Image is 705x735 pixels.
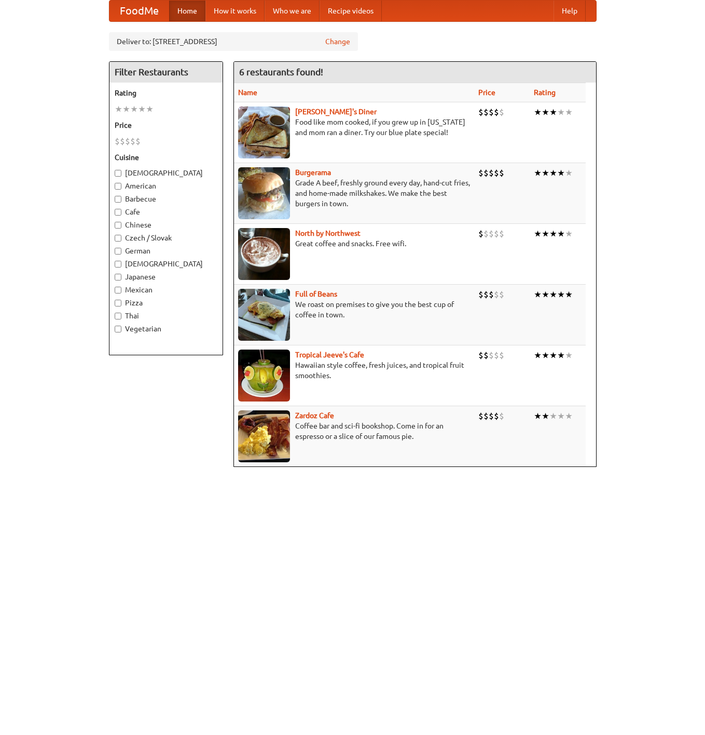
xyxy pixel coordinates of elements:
[138,103,146,115] li: ★
[146,103,154,115] li: ★
[478,410,483,422] li: $
[478,289,483,300] li: $
[549,289,557,300] li: ★
[120,136,125,147] li: $
[115,181,217,191] label: American
[557,228,565,239] li: ★
[115,120,217,130] h5: Price
[115,170,121,177] input: [DEMOGRAPHIC_DATA]
[542,289,549,300] li: ★
[238,178,470,209] p: Grade A beef, freshly ground every day, hand-cut fries, and home-made milkshakes. We make the bes...
[549,410,557,422] li: ★
[534,88,556,97] a: Rating
[238,167,290,219] img: burgerama.jpg
[115,183,121,190] input: American
[115,196,121,203] input: Barbecue
[238,238,470,249] p: Great coffee and snacks. Free wifi.
[542,410,549,422] li: ★
[494,289,499,300] li: $
[265,1,320,21] a: Who we are
[238,421,470,442] p: Coffee bar and sci-fi bookshop. Come in for an espresso or a slice of our famous pie.
[115,152,217,163] h5: Cuisine
[238,360,470,381] p: Hawaiian style coffee, fresh juices, and tropical fruit smoothies.
[115,168,217,178] label: [DEMOGRAPHIC_DATA]
[549,106,557,118] li: ★
[115,207,217,217] label: Cafe
[489,228,494,239] li: $
[295,290,337,298] b: Full of Beans
[478,106,483,118] li: $
[238,88,257,97] a: Name
[557,410,565,422] li: ★
[115,222,121,229] input: Chinese
[494,350,499,361] li: $
[494,106,499,118] li: $
[489,350,494,361] li: $
[542,106,549,118] li: ★
[115,88,217,98] h5: Rating
[115,209,121,216] input: Cafe
[542,350,549,361] li: ★
[115,272,217,282] label: Japanese
[489,167,494,179] li: $
[238,350,290,402] img: jeeves.jpg
[295,229,361,237] a: North by Northwest
[115,235,121,242] input: Czech / Slovak
[115,259,217,269] label: [DEMOGRAPHIC_DATA]
[565,106,573,118] li: ★
[115,274,121,280] input: Japanese
[549,228,557,239] li: ★
[534,167,542,179] li: ★
[534,228,542,239] li: ★
[238,106,290,158] img: sallys.jpg
[483,167,489,179] li: $
[115,248,121,255] input: German
[534,289,542,300] li: ★
[115,220,217,230] label: Chinese
[483,410,489,422] li: $
[489,410,494,422] li: $
[478,167,483,179] li: $
[534,106,542,118] li: ★
[125,136,130,147] li: $
[238,117,470,138] p: Food like mom cooked, if you grew up in [US_STATE] and mom ran a diner. Try our blue plate special!
[122,103,130,115] li: ★
[557,167,565,179] li: ★
[557,350,565,361] li: ★
[295,411,334,420] a: Zardoz Cafe
[115,261,121,268] input: [DEMOGRAPHIC_DATA]
[494,167,499,179] li: $
[499,167,504,179] li: $
[542,167,549,179] li: ★
[238,410,290,462] img: zardoz.jpg
[238,289,290,341] img: beans.jpg
[295,168,331,177] a: Burgerama
[499,289,504,300] li: $
[135,136,141,147] li: $
[115,287,121,293] input: Mexican
[109,1,169,21] a: FoodMe
[109,32,358,51] div: Deliver to: [STREET_ADDRESS]
[115,311,217,321] label: Thai
[483,228,489,239] li: $
[557,289,565,300] li: ★
[483,350,489,361] li: $
[115,194,217,204] label: Barbecue
[238,299,470,320] p: We roast on premises to give you the best cup of coffee in town.
[483,289,489,300] li: $
[549,350,557,361] li: ★
[115,324,217,334] label: Vegetarian
[109,62,223,83] h4: Filter Restaurants
[169,1,205,21] a: Home
[554,1,586,21] a: Help
[115,103,122,115] li: ★
[478,228,483,239] li: $
[483,106,489,118] li: $
[499,228,504,239] li: $
[549,167,557,179] li: ★
[565,350,573,361] li: ★
[494,228,499,239] li: $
